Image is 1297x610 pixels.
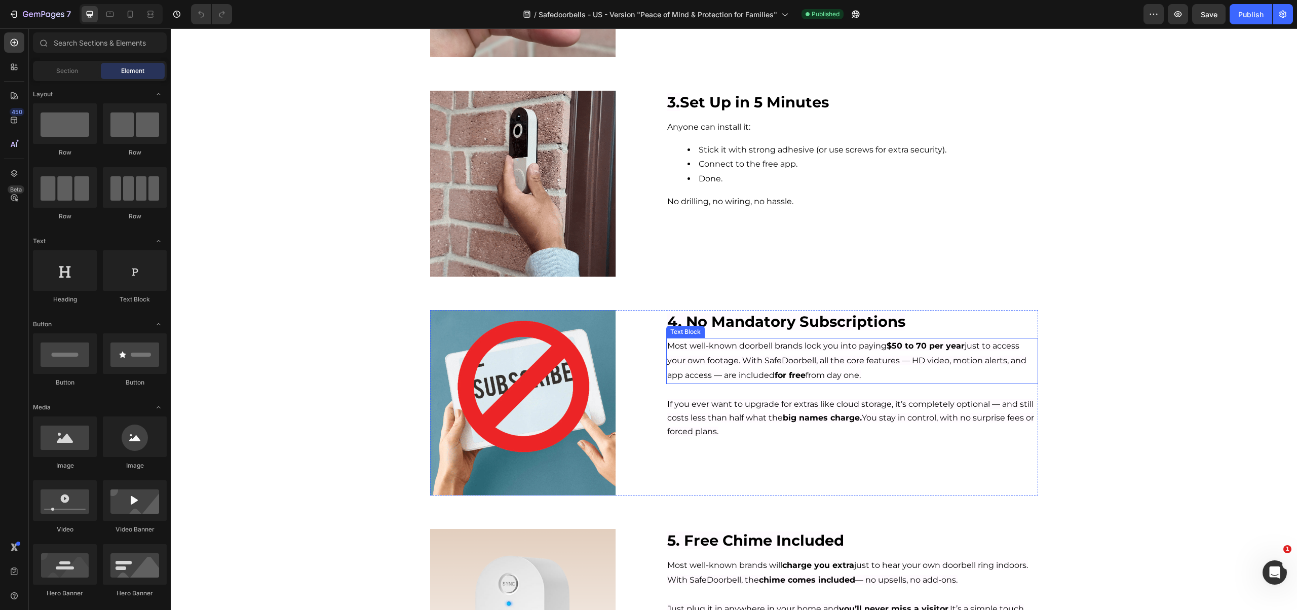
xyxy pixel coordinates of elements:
div: Publish [1238,9,1264,20]
div: Hero Banner [33,589,97,598]
iframe: Design area [171,28,1297,610]
span: Layout [33,90,53,99]
u: you’ll never miss a visitor [668,576,778,585]
span: Toggle open [150,316,167,332]
div: 450 [10,108,24,116]
span: / [534,9,537,20]
span: Just plug it in anywhere in your home and It’s a simple touch that makes a big difference, and it... [497,576,853,599]
input: Search Sections & Elements [33,32,167,53]
div: Text Block [498,299,532,308]
span: Most well-known brands will just to hear your own doorbell ring indoors. With SafeDoorbell, the —... [497,532,857,556]
div: Row [33,148,97,157]
strong: $50 to 70 per year [716,313,794,322]
span: Element [121,66,144,75]
div: Beta [8,185,24,194]
iframe: Intercom live chat [1263,560,1287,585]
span: Section [56,66,78,75]
p: 7 [66,8,71,20]
strong: for free [604,342,635,352]
strong: charge you extra [612,532,683,542]
p: No drilling, no wiring, no hassle. [497,166,866,181]
span: 1 [1283,545,1291,553]
div: Button [103,378,167,387]
span: 5. Free Chime Included [497,503,673,521]
span: 4. No Mandatory Subscriptions [497,284,735,302]
div: Row [103,148,167,157]
span: Toggle open [150,399,167,415]
span: Button [33,320,52,329]
button: Save [1192,4,1226,24]
span: Published [812,10,840,19]
li: Done. [517,143,866,158]
u: . [778,576,779,585]
span: If you ever want to upgrade for extras like cloud storage, it’s completely optional — and still c... [497,371,863,408]
div: Video [33,525,97,534]
div: Hero Banner [103,589,167,598]
img: gempages_570336046982628576-ab421085-77aa-46d6-ae3d-bc60df52e636.jpg [259,282,445,468]
li: Stick it with strong adhesive (or use screws for extra security). [517,115,866,129]
span: Toggle open [150,86,167,102]
p: Anyone can install it: [497,92,866,106]
span: Save [1201,10,1217,19]
span: Media [33,403,51,412]
span: Safedoorbells - US - Version "Peace of Mind & Protection for Families" [539,9,777,20]
strong: Set Up in 5 Minutes [509,65,658,83]
span: 3. [497,65,509,83]
strong: chime comes included [588,547,684,556]
div: Button [33,378,97,387]
li: Connect to the free app. [517,129,866,143]
span: Toggle open [150,233,167,249]
div: Row [33,212,97,221]
div: Image [103,461,167,470]
span: Text [33,237,46,246]
span: Most well-known doorbell brands lock you into paying just to access your own footage. With SafeDo... [497,313,856,352]
div: Undo/Redo [191,4,232,24]
div: Video Banner [103,525,167,534]
button: 7 [4,4,75,24]
div: Image [33,461,97,470]
strong: big names charge. [612,385,691,394]
button: Publish [1230,4,1272,24]
div: Heading [33,295,97,304]
img: gempages_570336046982628576-d57614f4-05be-4ccc-bd3c-2042fa0f2ea8.gif [259,62,445,248]
div: Row [103,212,167,221]
div: Text Block [103,295,167,304]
